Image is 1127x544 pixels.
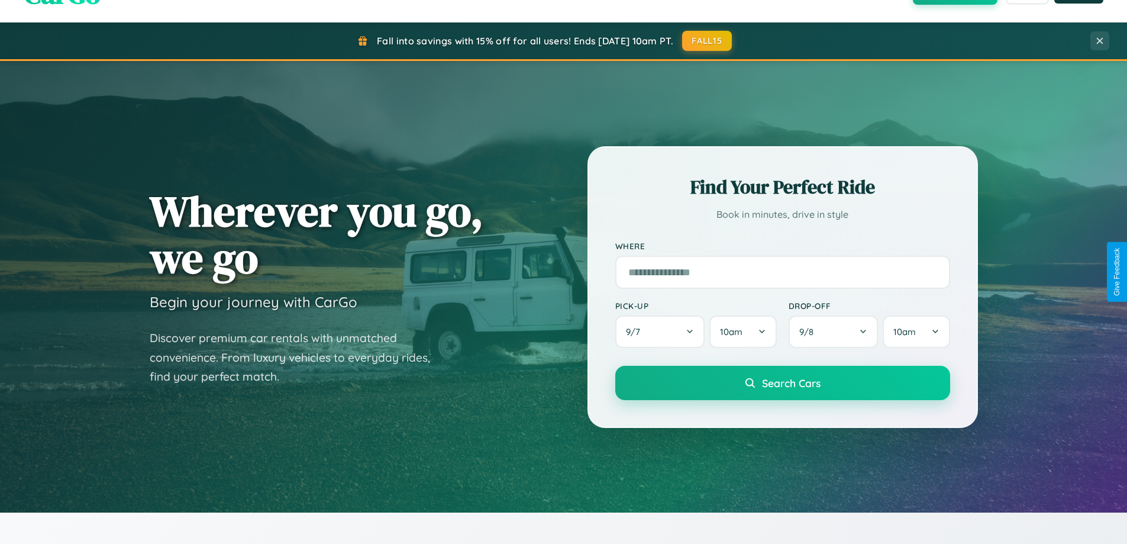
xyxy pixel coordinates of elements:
button: 10am [709,316,776,348]
label: Drop-off [789,301,950,311]
h1: Wherever you go, we go [150,188,483,281]
span: 9 / 7 [626,326,646,337]
label: Pick-up [615,301,777,311]
button: 9/7 [615,316,705,348]
button: 9/8 [789,316,879,348]
h3: Begin your journey with CarGo [150,293,357,311]
button: FALL15 [682,31,732,51]
p: Discover premium car rentals with unmatched convenience. From luxury vehicles to everyday rides, ... [150,329,445,387]
span: 10am [720,326,742,337]
p: Book in minutes, drive in style [615,206,950,223]
button: 10am [883,316,950,348]
span: Fall into savings with 15% off for all users! Ends [DATE] 10am PT. [377,35,673,47]
button: Search Cars [615,366,950,400]
span: 9 / 8 [799,326,819,337]
span: Search Cars [762,376,821,390]
h2: Find Your Perfect Ride [615,174,950,200]
div: Give Feedback [1113,248,1121,296]
label: Where [615,241,950,251]
span: 10am [893,326,916,337]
